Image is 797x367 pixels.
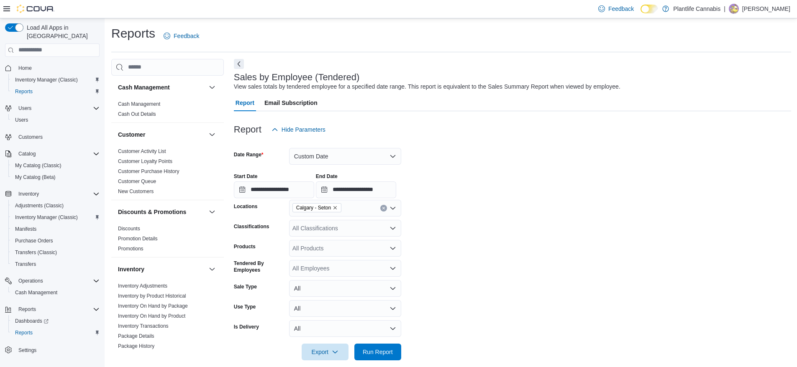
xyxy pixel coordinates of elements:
[15,237,53,244] span: Purchase Orders
[15,261,36,268] span: Transfers
[8,160,103,171] button: My Catalog (Classic)
[15,249,57,256] span: Transfers (Classic)
[118,323,169,329] a: Inventory Transactions
[8,171,103,183] button: My Catalog (Beta)
[118,158,172,165] span: Customer Loyalty Points
[234,151,264,158] label: Date Range
[354,344,401,360] button: Run Report
[18,150,36,157] span: Catalog
[296,204,331,212] span: Calgary - Seton
[234,260,286,273] label: Tendered By Employees
[12,259,100,269] span: Transfers
[292,203,341,212] span: Calgary - Seton
[12,87,36,97] a: Reports
[264,94,318,111] span: Email Subscription
[268,121,329,138] button: Hide Parameters
[207,207,217,217] button: Discounts & Promotions
[160,28,202,44] a: Feedback
[118,333,154,339] a: Package Details
[111,224,224,257] div: Discounts & Promotions
[15,117,28,123] span: Users
[12,75,100,85] span: Inventory Manager (Classic)
[316,173,338,180] label: End Date
[174,32,199,40] span: Feedback
[118,178,156,184] a: Customer Queue
[302,344,349,360] button: Export
[207,82,217,92] button: Cash Management
[234,72,360,82] h3: Sales by Employee (Tendered)
[15,189,100,199] span: Inventory
[12,172,100,182] span: My Catalog (Beta)
[234,243,256,250] label: Products
[8,287,103,298] button: Cash Management
[2,131,103,143] button: Customers
[15,76,78,83] span: Inventory Manager (Classic)
[12,328,36,338] a: Reports
[8,327,103,339] button: Reports
[15,132,100,142] span: Customers
[118,245,144,252] span: Promotions
[118,148,166,154] a: Customer Activity List
[12,288,100,298] span: Cash Management
[18,347,36,354] span: Settings
[234,181,314,198] input: Press the down key to open a popover containing a calendar.
[118,343,154,349] span: Package History
[15,345,40,355] a: Settings
[118,323,169,329] span: Inventory Transactions
[118,283,167,289] a: Inventory Adjustments
[118,246,144,252] a: Promotions
[729,4,739,14] div: Morgen Graves
[12,247,100,257] span: Transfers (Classic)
[673,4,720,14] p: Plantlife Cannabis
[15,214,78,221] span: Inventory Manager (Classic)
[118,188,154,195] span: New Customers
[12,224,40,234] a: Manifests
[118,158,172,164] a: Customer Loyalty Points
[742,4,790,14] p: [PERSON_NAME]
[289,300,401,317] button: All
[118,130,205,139] button: Customer
[118,303,188,309] span: Inventory On Hand by Package
[12,161,100,171] span: My Catalog (Classic)
[234,203,258,210] label: Locations
[18,65,32,71] span: Home
[12,212,81,222] a: Inventory Manager (Classic)
[12,316,100,326] span: Dashboards
[118,265,144,273] h3: Inventory
[234,125,261,135] h3: Report
[234,59,244,69] button: Next
[234,173,258,180] label: Start Date
[2,275,103,287] button: Operations
[111,25,155,42] h1: Reports
[15,103,35,113] button: Users
[12,115,100,125] span: Users
[641,13,641,14] span: Dark Mode
[390,265,396,272] button: Open list of options
[118,189,154,194] a: New Customers
[12,172,59,182] a: My Catalog (Beta)
[12,87,100,97] span: Reports
[333,205,338,210] button: Remove Calgary - Seton from selection in this group
[118,235,158,242] span: Promotion Details
[8,315,103,327] a: Dashboards
[118,343,154,349] a: Package History
[15,63,100,73] span: Home
[2,102,103,114] button: Users
[15,103,100,113] span: Users
[8,200,103,212] button: Adjustments (Classic)
[289,280,401,297] button: All
[282,125,325,134] span: Hide Parameters
[2,188,103,200] button: Inventory
[118,148,166,155] span: Customer Activity List
[118,101,160,107] span: Cash Management
[8,114,103,126] button: Users
[12,224,100,234] span: Manifests
[2,344,103,356] button: Settings
[8,74,103,86] button: Inventory Manager (Classic)
[15,189,42,199] button: Inventory
[595,0,637,17] a: Feedback
[118,293,186,299] a: Inventory by Product Historical
[12,75,81,85] a: Inventory Manager (Classic)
